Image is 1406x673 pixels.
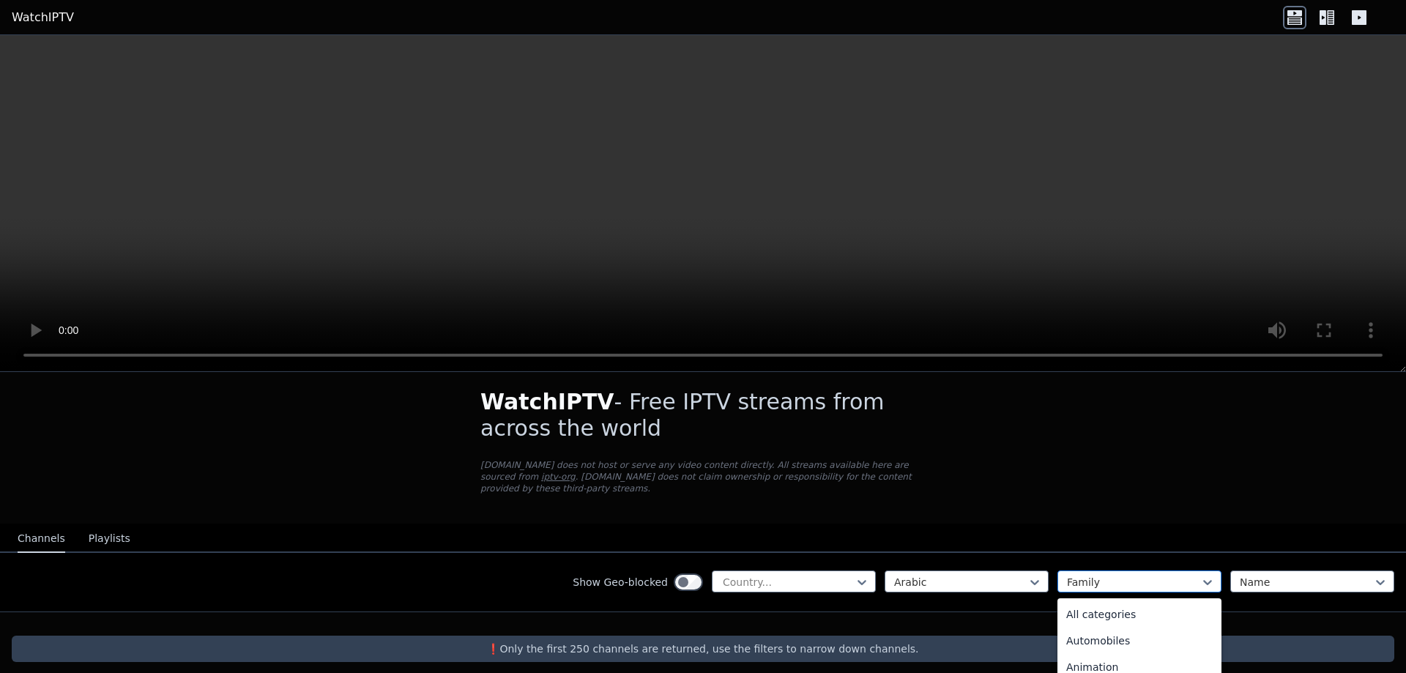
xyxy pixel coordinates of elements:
[480,389,926,442] h1: - Free IPTV streams from across the world
[89,525,130,553] button: Playlists
[541,472,576,482] a: iptv-org
[573,575,668,590] label: Show Geo-blocked
[18,525,65,553] button: Channels
[18,642,1388,656] p: ❗️Only the first 250 channels are returned, use the filters to narrow down channels.
[1057,628,1221,654] div: Automobiles
[12,9,74,26] a: WatchIPTV
[480,389,614,414] span: WatchIPTV
[1057,601,1221,628] div: All categories
[480,459,926,494] p: [DOMAIN_NAME] does not host or serve any video content directly. All streams available here are s...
